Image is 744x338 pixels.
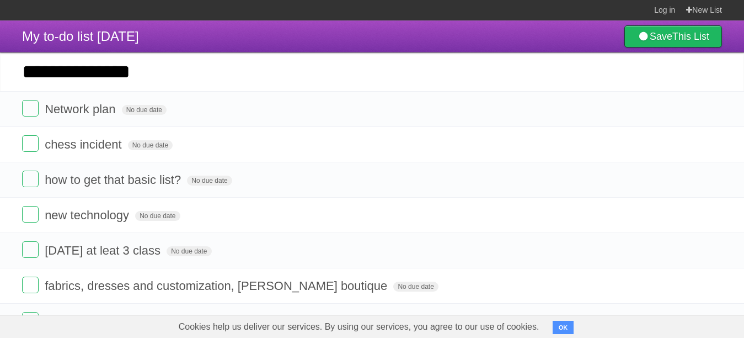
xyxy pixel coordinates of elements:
[22,277,39,293] label: Done
[553,321,574,334] button: OK
[45,173,184,187] span: how to get that basic list?
[22,312,39,329] label: Done
[135,211,180,221] span: No due date
[655,171,676,189] label: Star task
[655,100,676,118] label: Star task
[624,25,722,47] a: SaveThis List
[168,316,550,338] span: Cookies help us deliver our services. By using our services, you agree to our use of cookies.
[393,282,438,292] span: No due date
[655,206,676,224] label: Star task
[655,241,676,260] label: Star task
[128,140,173,150] span: No due date
[122,105,167,115] span: No due date
[672,31,709,42] b: This List
[22,241,39,258] label: Done
[167,246,211,256] span: No due date
[187,176,232,186] span: No due date
[655,135,676,154] label: Star task
[45,138,124,151] span: chess incident
[22,135,39,152] label: Done
[22,100,39,117] label: Done
[655,277,676,295] label: Star task
[45,244,163,257] span: [DATE] at leat 3 class
[45,208,132,222] span: new technology
[22,206,39,223] label: Done
[45,279,390,293] span: fabrics, dresses and customization, [PERSON_NAME] boutique
[22,171,39,187] label: Done
[22,29,139,44] span: My to-do list [DATE]
[45,102,118,116] span: Network plan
